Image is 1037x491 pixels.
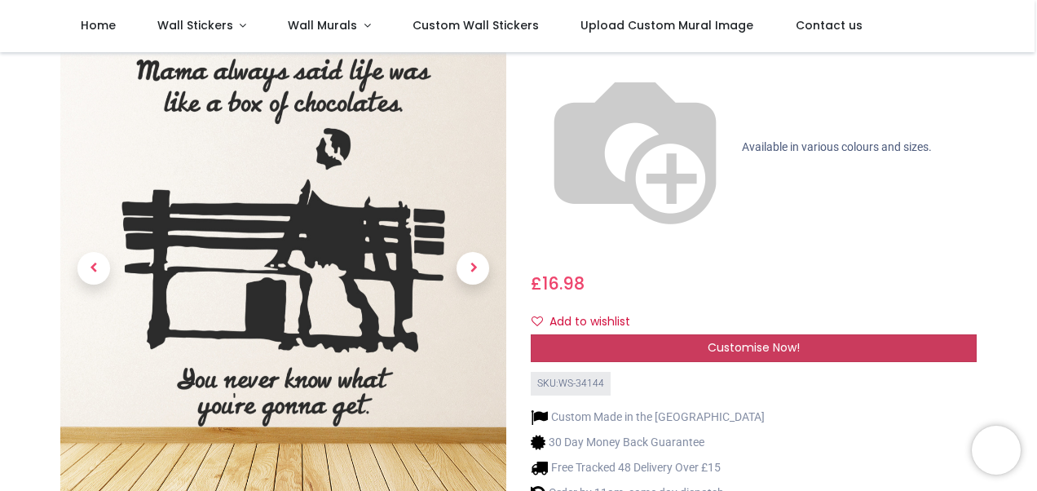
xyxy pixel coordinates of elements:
span: Custom Wall Stickers [413,17,539,33]
a: Previous [60,113,127,422]
span: Available in various colours and sizes. [742,140,932,153]
i: Add to wishlist [532,316,543,327]
span: Previous [77,252,110,285]
button: Add to wishlistAdd to wishlist [531,308,644,336]
div: SKU: WS-34144 [531,372,611,396]
span: Home [81,17,116,33]
span: Wall Murals [288,17,357,33]
li: Custom Made in the [GEOGRAPHIC_DATA] [531,409,765,426]
span: Upload Custom Mural Image [580,17,753,33]
li: 30 Day Money Back Guarantee [531,434,765,451]
li: Free Tracked 48 Delivery Over £15 [531,459,765,476]
span: Next [457,252,489,285]
span: £ [531,272,585,295]
a: Next [439,113,506,422]
span: Customise Now! [708,339,800,356]
span: Contact us [796,17,863,33]
span: Wall Stickers [157,17,233,33]
iframe: Brevo live chat [972,426,1021,475]
img: color-wheel.png [531,43,739,252]
span: 16.98 [542,272,585,295]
